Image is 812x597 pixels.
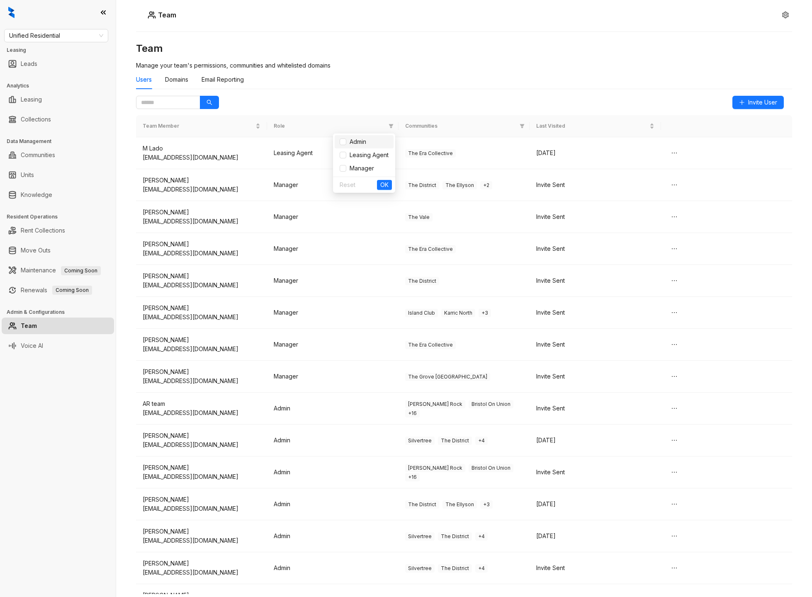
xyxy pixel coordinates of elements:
[405,564,435,573] span: Silvertree
[267,520,398,552] td: Admin
[671,565,678,571] span: ellipsis
[156,10,176,20] h5: Team
[536,340,654,349] div: Invite Sent
[536,180,654,189] div: Invite Sent
[518,121,526,132] span: filter
[475,564,488,573] span: + 4
[143,217,260,226] div: [EMAIL_ADDRESS][DOMAIN_NAME]
[267,329,398,361] td: Manager
[143,408,260,417] div: [EMAIL_ADDRESS][DOMAIN_NAME]
[405,122,516,130] span: Communities
[143,144,260,153] div: M Lado
[405,245,456,253] span: The Era Collective
[21,222,65,239] a: Rent Collections
[143,399,260,408] div: AR team
[143,376,260,386] div: [EMAIL_ADDRESS][DOMAIN_NAME]
[2,318,114,334] li: Team
[21,167,34,183] a: Units
[2,262,114,279] li: Maintenance
[377,180,392,190] button: OK
[732,96,784,109] button: Invite User
[143,303,260,313] div: [PERSON_NAME]
[143,281,260,290] div: [EMAIL_ADDRESS][DOMAIN_NAME]
[52,286,92,295] span: Coming Soon
[671,277,678,284] span: ellipsis
[479,309,491,317] span: + 3
[2,91,114,108] li: Leasing
[536,122,647,130] span: Last Visited
[21,318,37,334] a: Team
[536,148,654,158] div: [DATE]
[21,282,92,298] a: RenewalsComing Soon
[21,242,51,259] a: Move Outs
[21,337,43,354] a: Voice AI
[405,532,435,541] span: Silvertree
[346,165,374,172] span: Manager
[143,176,260,185] div: [PERSON_NAME]
[2,111,114,128] li: Collections
[143,504,260,513] div: [EMAIL_ADDRESS][DOMAIN_NAME]
[7,213,116,221] h3: Resident Operations
[2,187,114,203] li: Knowledge
[536,212,654,221] div: Invite Sent
[143,208,260,217] div: [PERSON_NAME]
[671,182,678,188] span: ellipsis
[671,469,678,476] span: ellipsis
[7,138,116,145] h3: Data Management
[405,149,456,158] span: The Era Collective
[469,464,513,472] span: Bristol On Union
[165,75,188,84] div: Domains
[21,56,37,72] a: Leads
[143,345,260,354] div: [EMAIL_ADDRESS][DOMAIN_NAME]
[143,122,254,130] span: Team Member
[671,501,678,507] span: ellipsis
[336,180,359,190] button: Reset
[405,181,439,189] span: The District
[387,121,395,132] span: filter
[536,404,654,413] div: Invite Sent
[671,437,678,444] span: ellipsis
[480,181,492,189] span: + 2
[21,111,51,128] a: Collections
[274,122,385,130] span: Role
[530,115,661,137] th: Last Visited
[346,151,389,158] span: Leasing Agent
[536,563,654,573] div: Invite Sent
[469,400,513,408] span: Bristol On Union
[438,532,472,541] span: The District
[143,272,260,281] div: [PERSON_NAME]
[267,361,398,393] td: Manager
[442,500,477,509] span: The Ellyson
[267,393,398,425] td: Admin
[671,150,678,156] span: ellipsis
[536,468,654,477] div: Invite Sent
[7,46,116,54] h3: Leasing
[267,201,398,233] td: Manager
[148,11,156,19] img: Users
[671,214,678,220] span: ellipsis
[536,500,654,509] div: [DATE]
[267,425,398,456] td: Admin
[2,337,114,354] li: Voice AI
[405,409,420,417] span: + 16
[475,532,488,541] span: + 4
[346,138,366,145] span: Admin
[442,181,477,189] span: The Ellyson
[202,75,244,84] div: Email Reporting
[536,276,654,285] div: Invite Sent
[520,124,525,129] span: filter
[136,42,792,55] h3: Team
[405,373,490,381] span: The Grove [GEOGRAPHIC_DATA]
[2,222,114,239] li: Rent Collections
[143,367,260,376] div: [PERSON_NAME]
[143,440,260,449] div: [EMAIL_ADDRESS][DOMAIN_NAME]
[438,564,472,573] span: The District
[671,245,678,252] span: ellipsis
[748,98,777,107] span: Invite User
[143,249,260,258] div: [EMAIL_ADDRESS][DOMAIN_NAME]
[441,309,475,317] span: Karric North
[380,180,389,189] span: OK
[405,213,433,221] span: The Vale
[2,56,114,72] li: Leads
[143,559,260,568] div: [PERSON_NAME]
